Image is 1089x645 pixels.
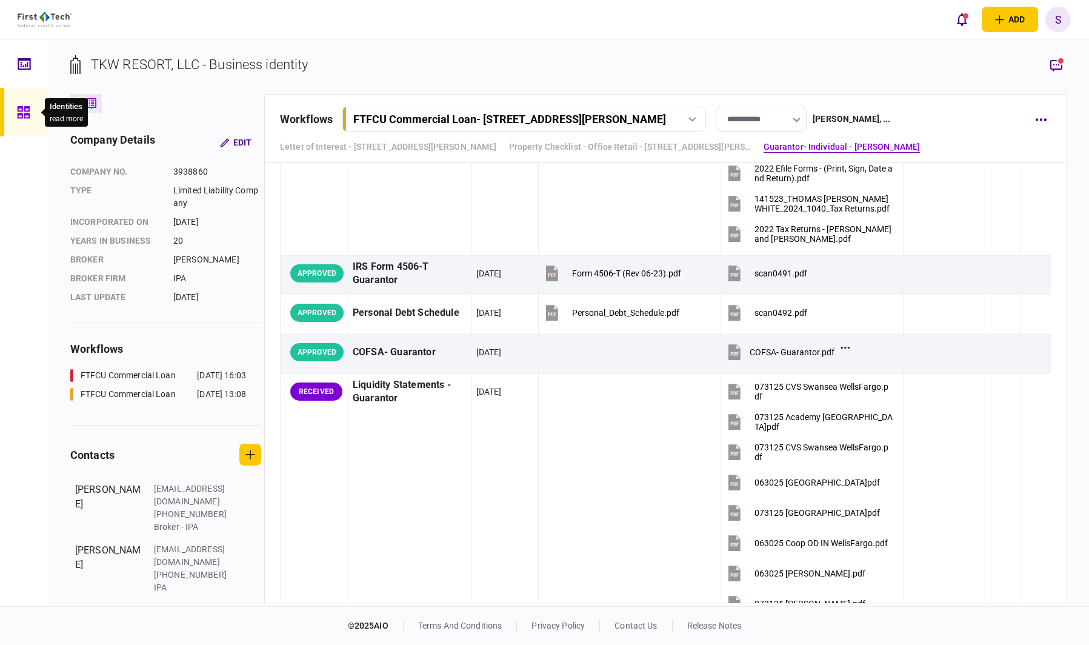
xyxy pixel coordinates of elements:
[418,621,502,630] a: terms and conditions
[154,581,233,594] div: IPA
[572,308,679,318] div: Personal_Debt_Schedule.pdf
[687,621,742,630] a: release notes
[509,141,751,153] a: Property Checklist - Office Retail - [STREET_ADDRESS][PERSON_NAME]
[173,272,261,285] div: IPA
[173,165,261,178] div: 3938860
[1045,7,1071,32] button: S
[154,508,233,521] div: [PHONE_NUMBER]
[91,55,308,75] div: TKW RESORT, LLC - Business identity
[70,132,155,153] div: company details
[348,620,404,632] div: © 2025 AIO
[18,12,72,27] img: client company logo
[173,216,261,229] div: [DATE]
[70,184,161,210] div: Type
[754,569,865,578] div: 063025 Lucy WellsFargo.pdf
[754,508,880,518] div: 073125 CANTON WellsFargo.pdf
[280,141,497,153] a: Letter of Interest - [STREET_ADDRESS][PERSON_NAME]
[531,621,585,630] a: privacy policy
[342,107,706,132] button: FTFCU Commercial Loan- [STREET_ADDRESS][PERSON_NAME]
[754,478,880,487] div: 063025 CANTON WellsFargo.pdf
[725,409,893,436] button: 073125 Academy Auburn WellsFargo.pdf
[353,339,467,366] div: COFSA- Guarantor
[725,378,893,406] button: 073125 CVS Swansea WellsFargo.pdf
[754,538,888,548] div: 063025 Coop OD IN WellsFargo.pdf
[353,113,666,125] div: FTFCU Commercial Loan - [STREET_ADDRESS][PERSON_NAME]
[280,111,333,127] div: workflows
[75,483,142,533] div: [PERSON_NAME]
[725,500,880,527] button: 073125 CANTON WellsFargo.pdf
[725,260,807,287] button: scan0491.pdf
[543,260,681,287] button: Form 4506-T (Rev 06-23).pdf
[754,269,807,278] div: scan0491.pdf
[197,369,246,382] div: [DATE] 16:03
[725,560,865,587] button: 063025 Lucy WellsFargo.pdf
[754,599,865,609] div: 073125 Lucy WellsFargo.pdf
[754,382,893,401] div: 073125 CVS Swansea WellsFargo.pdf
[70,235,161,247] div: years in business
[154,543,233,569] div: [EMAIL_ADDRESS][DOMAIN_NAME]
[173,291,261,304] div: [DATE]
[70,272,161,285] div: broker firm
[754,164,893,183] div: 2022 Efile Forms - (Print, Sign, Date and Return).pdf
[154,569,233,581] div: [PHONE_NUMBER]
[353,299,467,327] div: Personal Debt Schedule
[572,269,681,278] div: Form 4506-T (Rev 06-23).pdf
[70,165,161,178] div: company no.
[725,160,893,187] button: 2022 Efile Forms - (Print, Sign, Date and Return).pdf
[70,216,161,229] div: incorporated on
[173,184,261,210] div: Limited Liability Company
[70,388,246,401] a: FTFCU Commercial Loan[DATE] 13:08
[353,378,467,406] div: Liquidity Statements - Guarantor
[70,447,115,463] div: contacts
[154,521,233,533] div: Broker - IPA
[81,369,176,382] div: FTFCU Commercial Loan
[725,221,893,248] button: 2022 Tax Returns - Thomas and Kathleen White.pdf
[50,101,83,113] div: Identities
[754,412,893,432] div: 073125 Academy Auburn WellsFargo.pdf
[70,369,246,382] a: FTFCU Commercial Loan[DATE] 16:03
[154,483,233,508] div: [EMAIL_ADDRESS][DOMAIN_NAME]
[75,543,142,594] div: [PERSON_NAME]
[725,190,893,218] button: 141523_THOMAS R. WHITE_2024_1040_Tax Returns.pdf
[476,346,502,358] div: [DATE]
[173,253,261,266] div: [PERSON_NAME]
[476,386,502,398] div: [DATE]
[750,347,834,357] div: COFSA- Guarantor.pdf
[754,224,893,244] div: 2022 Tax Returns - Thomas and Kathleen White.pdf
[614,621,657,630] a: contact us
[725,469,880,496] button: 063025 CANTON WellsFargo.pdf
[290,264,344,282] div: APPROVED
[173,235,261,247] div: 20
[197,388,246,401] div: [DATE] 13:08
[725,339,847,366] button: COFSA- Guarantor.pdf
[70,341,261,357] div: workflows
[290,304,344,322] div: APPROVED
[754,194,893,213] div: 141523_THOMAS R. WHITE_2024_1040_Tax Returns.pdf
[70,291,161,304] div: last update
[725,530,888,557] button: 063025 Coop OD IN WellsFargo.pdf
[290,343,344,361] div: APPROVED
[725,299,807,327] button: scan0492.pdf
[949,7,974,32] button: open notifications list
[754,443,893,462] div: 073125 CVS Swansea WellsFargo.pdf
[210,132,261,153] button: Edit
[50,115,83,123] button: read more
[81,388,176,401] div: FTFCU Commercial Loan
[982,7,1038,32] button: open adding identity options
[754,308,807,318] div: scan0492.pdf
[764,141,921,153] a: Guarantor- Individual - [PERSON_NAME]
[290,383,342,401] div: RECEIVED
[725,439,893,466] button: 073125 CVS Swansea WellsFargo.pdf
[353,260,467,288] div: IRS Form 4506-T Guarantor
[725,590,865,618] button: 073125 Lucy WellsFargo.pdf
[476,307,502,319] div: [DATE]
[70,253,161,266] div: Broker
[543,299,679,327] button: Personal_Debt_Schedule.pdf
[813,113,890,125] div: [PERSON_NAME] , ...
[476,267,502,279] div: [DATE]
